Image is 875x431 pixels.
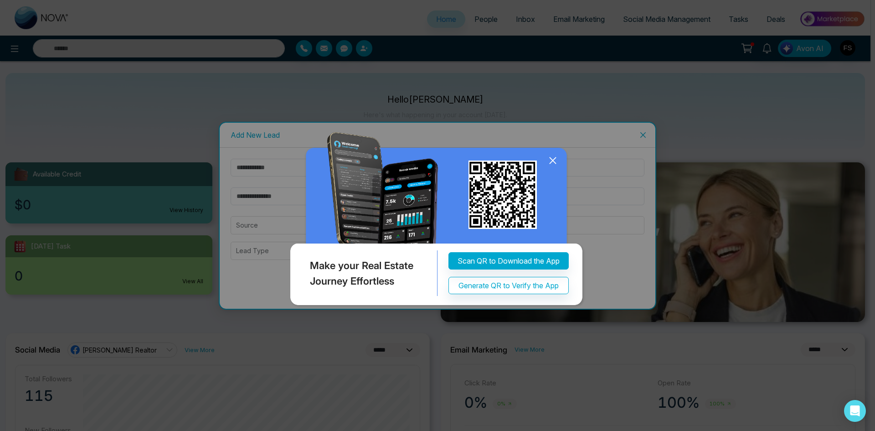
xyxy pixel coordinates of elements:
img: qr_for_download_app.png [468,161,537,229]
div: Make your Real Estate Journey Effortless [288,250,437,296]
button: Generate QR to Verify the App [448,277,569,294]
img: QRModal [288,132,587,310]
div: Open Intercom Messenger [844,400,866,422]
button: Scan QR to Download the App [448,252,569,270]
